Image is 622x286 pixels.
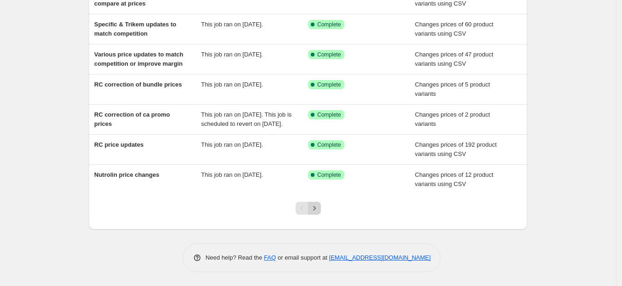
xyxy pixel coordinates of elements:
a: [EMAIL_ADDRESS][DOMAIN_NAME] [329,254,431,261]
span: This job ran on [DATE]. [201,51,263,58]
span: Need help? Read the [205,254,264,261]
span: Nutrolin price changes [94,171,159,178]
span: or email support at [276,254,329,261]
span: Changes prices of 12 product variants using CSV [415,171,494,187]
span: This job ran on [DATE]. [201,81,263,88]
span: Complete [317,141,341,149]
span: Complete [317,111,341,118]
span: Changes prices of 5 product variants [415,81,490,97]
span: Specific & Trikem updates to match competition [94,21,176,37]
a: FAQ [264,254,276,261]
span: This job ran on [DATE]. [201,171,263,178]
span: This job ran on [DATE]. This job is scheduled to revert on [DATE]. [201,111,292,127]
span: Complete [317,51,341,58]
span: RC correction of bundle prices [94,81,182,88]
span: Changes prices of 2 product variants [415,111,490,127]
span: This job ran on [DATE]. [201,141,263,148]
button: Next [308,202,321,215]
span: RC price updates [94,141,144,148]
span: Changes prices of 192 product variants using CSV [415,141,497,157]
span: Complete [317,81,341,88]
span: RC correction of ca promo prices [94,111,170,127]
span: Complete [317,21,341,28]
span: Complete [317,171,341,179]
span: Various price updates to match competition or improve margin [94,51,183,67]
span: Changes prices of 60 product variants using CSV [415,21,494,37]
span: Changes prices of 47 product variants using CSV [415,51,494,67]
span: This job ran on [DATE]. [201,21,263,28]
nav: Pagination [296,202,321,215]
